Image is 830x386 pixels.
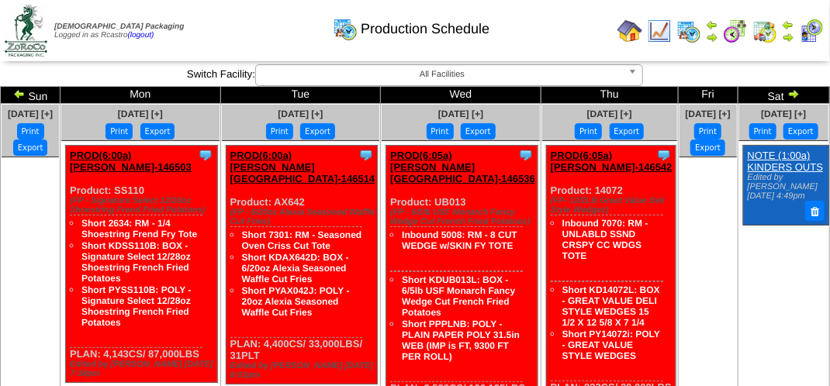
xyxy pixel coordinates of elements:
[230,150,375,184] a: PROD(6:00a)[PERSON_NAME][GEOGRAPHIC_DATA]-146514
[690,140,725,156] button: Export
[783,123,818,140] button: Export
[390,150,535,184] a: PROD(6:05a)[PERSON_NAME][GEOGRAPHIC_DATA]-146536
[230,361,377,380] div: Edited by [PERSON_NAME] [DATE] 8:03pm
[230,208,377,226] div: (FP - 6/20oz Alexia Seasoned Waffle Cut Fries)
[242,285,350,318] a: Short PYAX042J: POLY - 20oz Alexia Seasoned Waffle Cut Fries
[656,147,672,163] img: Tooltip
[278,109,323,119] a: [DATE] [+]
[402,229,517,251] a: Inbound 5008: RM - 8 CUT WEDGE w/SKIN FY TOTE
[242,229,362,251] a: Short 7301: RM - Seasoned Oven Criss Cut Tote
[686,109,731,119] a: [DATE] [+]
[66,146,217,383] div: Product: SS110 PLAN: 4,143CS / 87,000LBS
[749,123,776,140] button: Print
[723,19,748,43] img: calendarblend.gif
[748,173,825,201] div: Edited by [PERSON_NAME] [DATE] 4:49pm
[61,87,221,104] td: Mon
[70,150,192,173] a: PROD(6:00a)[PERSON_NAME]-146503
[706,31,718,43] img: arrowright.gif
[761,109,806,119] a: [DATE] [+]
[5,5,47,57] img: zoroco-logo-small.webp
[782,19,794,31] img: arrowleft.gif
[262,65,622,84] span: All Facilities
[402,274,515,318] a: Short KDUB013L: BOX - 6/5lb USF Monarch Fancy Wedge Cut French Fried Potatoes
[198,147,213,163] img: Tooltip
[461,123,496,140] button: Export
[676,19,701,43] img: calendarprod.gif
[390,208,537,226] div: (FP - 6/5lb USF Monarch Fancy Wedge Cut French Fried Potatoes)
[54,22,184,40] span: Logged in as Rcastro
[70,360,216,378] div: Edited by [PERSON_NAME] [DATE] 7:38pm
[226,146,377,384] div: Product: AX642 PLAN: 4,400CS / 33,000LBS / 31PLT
[551,150,673,173] a: PROD(6:05a)[PERSON_NAME]-146542
[562,218,648,261] a: Inbound 7070: RM - UNLABLD SSND CRSPY CC WDGS TOTE
[752,19,777,43] img: calendarinout.gif
[128,31,154,40] a: (logout)
[587,109,632,119] a: [DATE] [+]
[706,19,718,31] img: arrowleft.gif
[551,196,676,215] div: (FP- 12/2LB Great Value Deli Style Wedges)
[562,329,660,361] a: Short PY14072i: POLY - GREAT VALUE STYLE WEDGES
[381,87,541,104] td: Wed
[81,284,191,328] a: Short PYSS110B: POLY - Signature Select 12/28oz Shoestring French Fried Potatoes
[105,123,133,140] button: Print
[647,19,672,43] img: line_graph.gif
[1,87,61,104] td: Sun
[17,123,44,140] button: Print
[438,109,483,119] a: [DATE] [+]
[805,201,825,221] button: Delete Note
[81,240,191,284] a: Short KDSS110B: BOX - Signature Select 12/28oz Shoestring French Fried Potatoes
[610,123,645,140] button: Export
[738,87,829,104] td: Sat
[787,88,800,100] img: arrowright.gif
[13,88,26,100] img: arrowleft.gif
[118,109,163,119] a: [DATE] [+]
[575,123,602,140] button: Print
[678,87,738,104] td: Fri
[782,31,794,43] img: arrowright.gif
[518,147,534,163] img: Tooltip
[799,19,824,43] img: calendarcustomer.gif
[562,284,660,328] a: Short KD14072L: BOX - GREAT VALUE DELI STYLE WEDGES 15 1/2 X 12 5/8 X 7 1/4
[694,123,721,140] button: Print
[220,87,381,104] td: Tue
[13,140,48,156] button: Export
[54,22,184,31] span: [DEMOGRAPHIC_DATA] Packaging
[748,150,824,173] a: NOTE (1:00a) KINDERS OUTS
[541,87,678,104] td: Thu
[266,123,293,140] button: Print
[333,16,358,41] img: calendarprod.gif
[70,196,216,215] div: (FP - Signature Select 12/28oz Shoestring Frend Fried Potatoes)
[402,319,520,362] a: Short PPPLNB: POLY - PLAIN PAPER POLY 31.5in WEB (IMP is FT, 9300 FT PER ROLL)
[242,252,349,284] a: Short KDAX642D: BOX - 6/20oz Alexia Seasoned Waffle Cut Fries
[300,123,335,140] button: Export
[427,123,454,140] button: Print
[81,218,197,240] a: Short 2634: RM - 1/4 Shoestring Frend Fry Tote
[358,147,374,163] img: Tooltip
[140,123,175,140] button: Export
[8,109,53,119] a: [DATE] [+]
[361,21,489,37] span: Production Schedule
